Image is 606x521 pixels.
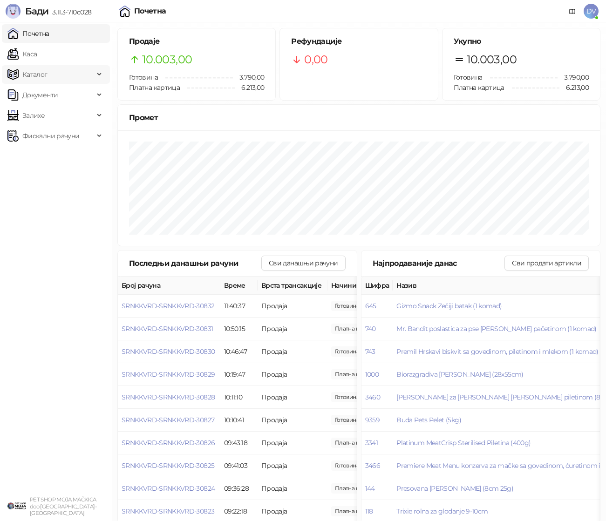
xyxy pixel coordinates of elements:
h5: Укупно [454,36,589,47]
span: 6.213,00 [235,82,264,93]
button: Сви продати артикли [504,256,589,271]
span: Фискални рачуни [22,127,79,145]
div: Последњи данашњи рачуни [129,257,261,269]
a: Почетна [7,24,49,43]
span: 2.000,00 [331,460,363,471]
td: 10:50:15 [220,318,258,340]
span: DV [584,4,599,19]
span: 10.003,00 [467,51,517,68]
span: 500,00 [331,415,363,425]
span: 3.790,00 [558,72,589,82]
button: Premil Hrskavi biskvit sa govedinom, piletinom i mlekom (1 komad) [396,347,598,356]
span: 0,00 [304,51,327,68]
td: Продаја [258,432,327,454]
td: 10:19:47 [220,363,258,386]
button: Gizmo Snack Zečiji batak (1 komad) [396,302,502,310]
button: 9359 [365,416,380,424]
span: Платна картица [129,83,180,92]
button: Biorazgradiva [PERSON_NAME] (28x55cm) [396,370,523,379]
button: SRNKKVRD-SRNKKVRD-30824 [122,484,215,493]
span: 1.080,00 [331,346,363,357]
a: Каса [7,45,37,63]
button: Trixie rolna za glodanje 9-10cm [396,507,488,515]
th: Начини плаћања [327,277,421,295]
th: Време [220,277,258,295]
button: 144 [365,484,375,493]
span: 396,00 [331,324,381,334]
div: Промет [129,112,589,123]
td: 10:11:10 [220,386,258,409]
span: 3.790,00 [233,72,264,82]
button: 1000 [365,370,379,379]
button: Presovana [PERSON_NAME] (8cm 25g) [396,484,513,493]
button: SRNKKVRD-SRNKKVRD-30828 [122,393,215,401]
button: Mr. Bandit poslastica za pse [PERSON_NAME] pačetinom (1 komad) [396,325,596,333]
td: Продаја [258,409,327,432]
span: Готовина [129,73,158,81]
button: SRNKKVRD-SRNKKVRD-30832 [122,302,214,310]
button: Buda Pets Pelet (5kg) [396,416,461,424]
button: SRNKKVRD-SRNKKVRD-30825 [122,461,214,470]
button: 3466 [365,461,380,470]
small: PET SHOP MOJA MAČKICA doo [GEOGRAPHIC_DATA]-[GEOGRAPHIC_DATA] [30,496,96,516]
button: SRNKKVRD-SRNKKVRD-30827 [122,416,214,424]
button: SRNKKVRD-SRNKKVRD-30829 [122,370,215,379]
td: Продаја [258,477,327,500]
td: Продаја [258,295,327,318]
span: Готовина [454,73,483,81]
button: SRNKKVRD-SRNKKVRD-30823 [122,507,214,515]
td: 10:10:41 [220,409,258,432]
span: 500,00 [331,301,363,311]
button: 743 [365,347,375,356]
span: 3.11.3-710c028 [48,8,91,16]
span: Залихе [22,106,45,125]
button: Platinum MeatCrisp Sterilised Piletina (400g) [396,439,531,447]
td: 10:46:47 [220,340,258,363]
span: 1.812,00 [331,369,381,379]
button: 3341 [365,439,378,447]
td: Продаја [258,386,327,409]
td: Продаја [258,454,327,477]
td: Продаја [258,363,327,386]
td: Продаја [258,340,327,363]
button: SRNKKVRD-SRNKKVRD-30826 [122,439,215,447]
th: Врста трансакције [258,277,327,295]
td: 09:36:28 [220,477,258,500]
h5: Продаје [129,36,264,47]
span: 1.515,00 [331,438,381,448]
a: Документација [565,4,580,19]
span: 1.920,00 [331,506,381,516]
span: 6.213,00 [559,82,589,93]
span: SRNKKVRD-SRNKKVRD-30831 [122,325,213,333]
button: Сви данашњи рачуни [261,256,345,271]
div: Почетна [134,7,166,15]
button: 118 [365,507,373,515]
span: 40,00 [331,392,363,402]
td: Продаја [258,318,327,340]
th: Број рачуна [118,277,220,295]
span: Бади [25,6,48,17]
div: Најпродаваније данас [373,257,505,269]
button: SRNKKVRD-SRNKKVRD-30830 [122,347,215,356]
img: 64x64-companyLogo-9f44b8df-f022-41eb-b7d6-300ad218de09.png [7,497,26,515]
span: Документи [22,86,58,104]
button: 3460 [365,393,380,401]
td: 09:43:18 [220,432,258,454]
span: Каталог [22,65,48,84]
span: 570,00 [331,483,381,494]
span: 10.003,00 [142,51,192,68]
span: Платна картица [454,83,504,92]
